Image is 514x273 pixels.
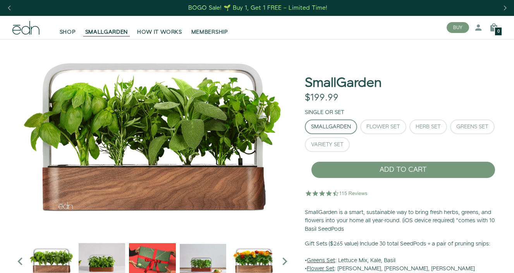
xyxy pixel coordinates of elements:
[447,22,469,33] button: BUY
[305,119,357,134] button: SmallGarden
[456,124,488,130] div: Greens Set
[191,28,228,36] span: MEMBERSHIP
[55,19,81,36] a: SHOP
[305,240,490,248] b: Gift Sets ($265 value) Include 30 total SeedPods + a pair of pruning snips:
[416,124,441,130] div: Herb Set
[81,19,133,36] a: SMALLGARDEN
[277,254,292,269] i: Next slide
[187,19,233,36] a: MEMBERSHIP
[409,119,447,134] button: Herb Set
[311,161,495,178] button: ADD TO CART
[497,29,500,34] span: 0
[305,109,344,116] label: Single or Set
[360,119,406,134] button: Flower Set
[85,28,128,36] span: SMALLGARDEN
[137,28,182,36] span: HOW IT WORKS
[307,265,334,273] u: Flower Set
[307,257,335,264] u: Greens Set
[305,137,350,152] button: Variety Set
[60,28,76,36] span: SHOP
[12,254,28,269] i: Previous slide
[187,2,328,14] a: BOGO Sale! 🌱 Buy 1, Get 1 FREE – Limited Time!
[305,209,502,234] p: SmallGarden is a smart, sustainable way to bring fresh herbs, greens, and flowers into your home ...
[454,250,506,269] iframe: Opens a widget where you can find more information
[366,124,400,130] div: Flower Set
[305,76,382,90] h1: SmallGarden
[188,4,327,12] div: BOGO Sale! 🌱 Buy 1, Get 1 FREE – Limited Time!
[305,185,369,201] img: 4.5 star rating
[12,39,292,233] div: 1 / 6
[311,124,351,130] div: SmallGarden
[132,19,186,36] a: HOW IT WORKS
[12,39,292,233] img: Official-EDN-SMALLGARDEN-HERB-HERO-SLV-2000px_4096x.png
[305,92,339,104] div: $199.99
[450,119,495,134] button: Greens Set
[311,142,344,147] div: Variety Set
